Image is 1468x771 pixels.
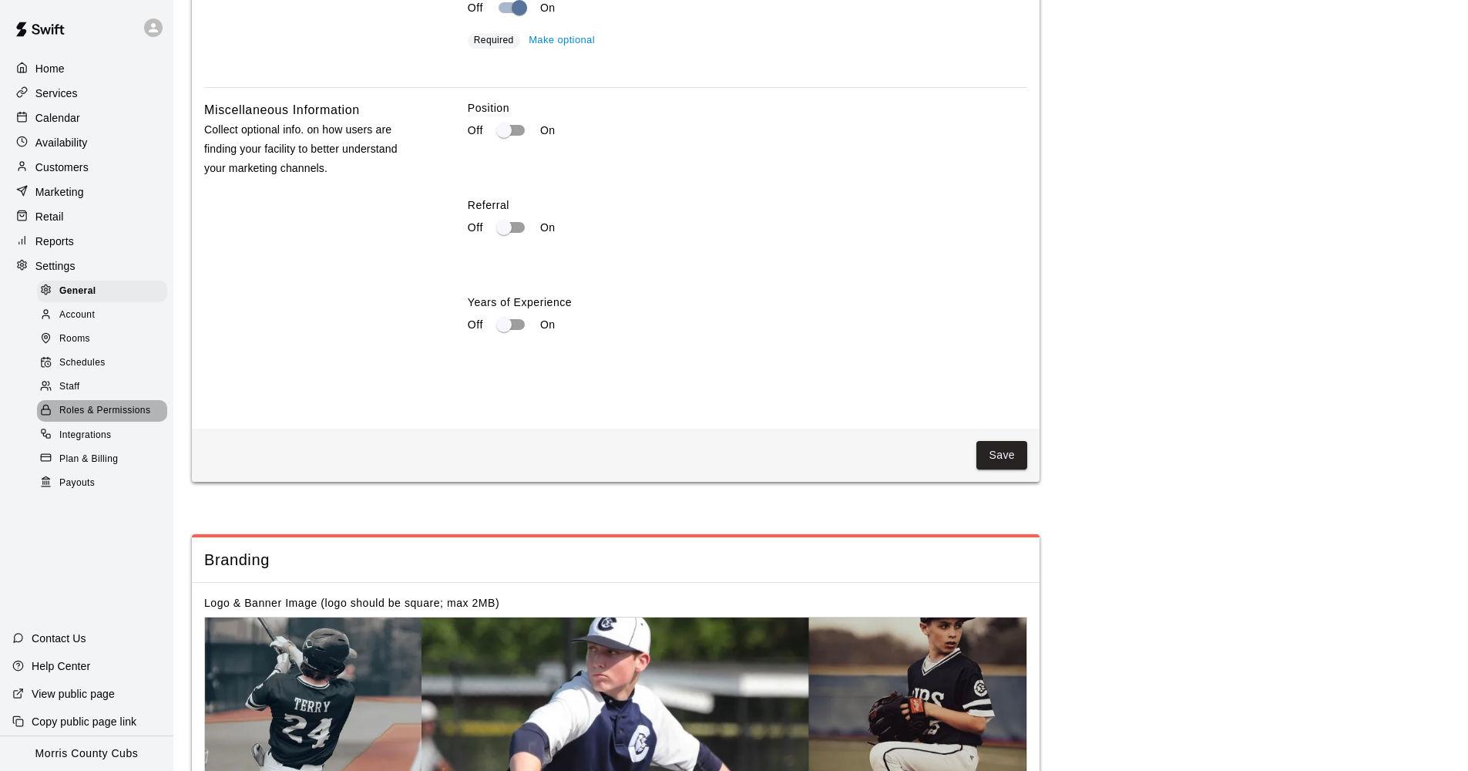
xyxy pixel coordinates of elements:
div: General [37,281,167,302]
a: Schedules [37,352,173,375]
p: Off [468,220,483,236]
p: Help Center [32,658,90,674]
a: Settings [12,254,161,278]
h6: Miscellaneous Information [204,100,360,120]
p: On [540,317,556,333]
p: Home [35,61,65,76]
a: Customers [12,156,161,179]
p: Marketing [35,184,84,200]
div: Roles & Permissions [37,400,167,422]
a: Staff [37,375,173,399]
a: Marketing [12,180,161,204]
div: Payouts [37,473,167,494]
div: Account [37,305,167,326]
div: Rooms [37,328,167,350]
a: Home [12,57,161,80]
span: Branding [204,550,1027,571]
span: Roles & Permissions [59,403,150,419]
p: Services [35,86,78,101]
div: Staff [37,376,167,398]
a: Availability [12,131,161,154]
p: Availability [35,135,88,150]
a: Account [37,303,173,327]
a: Plan & Billing [37,447,173,471]
div: Schedules [37,352,167,374]
a: Rooms [37,328,173,352]
span: General [59,284,96,299]
span: Schedules [59,355,106,371]
a: Integrations [37,423,173,447]
p: Customers [35,160,89,175]
p: Off [468,123,483,139]
span: Rooms [59,332,90,347]
a: Services [12,82,161,105]
p: Morris County Cubs [35,746,139,762]
a: Roles & Permissions [37,399,173,423]
span: Account [59,308,95,323]
a: Calendar [12,106,161,130]
div: Plan & Billing [37,449,167,470]
p: Settings [35,258,76,274]
label: Logo & Banner Image (logo should be square; max 2MB) [204,597,499,609]
p: Reports [35,234,74,249]
a: Retail [12,205,161,228]
label: Position [468,100,1027,116]
span: Integrations [59,428,112,443]
p: View public page [32,686,115,702]
a: Reports [12,230,161,253]
p: Copy public page link [32,714,136,729]
div: Integrations [37,425,167,446]
span: Staff [59,379,79,395]
p: Collect optional info. on how users are finding your facility to better understand your marketing... [204,120,418,179]
span: Plan & Billing [59,452,118,467]
p: Contact Us [32,631,86,646]
p: Calendar [35,110,80,126]
span: Payouts [59,476,95,491]
a: General [37,279,173,303]
button: Save [976,441,1027,470]
span: Required [474,35,514,45]
p: On [540,220,556,236]
label: Referral [468,197,1027,213]
p: Off [468,317,483,333]
button: Make optional [525,29,599,52]
p: On [540,123,556,139]
a: Payouts [37,471,173,495]
p: Retail [35,209,64,224]
label: Years of Experience [468,295,1027,310]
